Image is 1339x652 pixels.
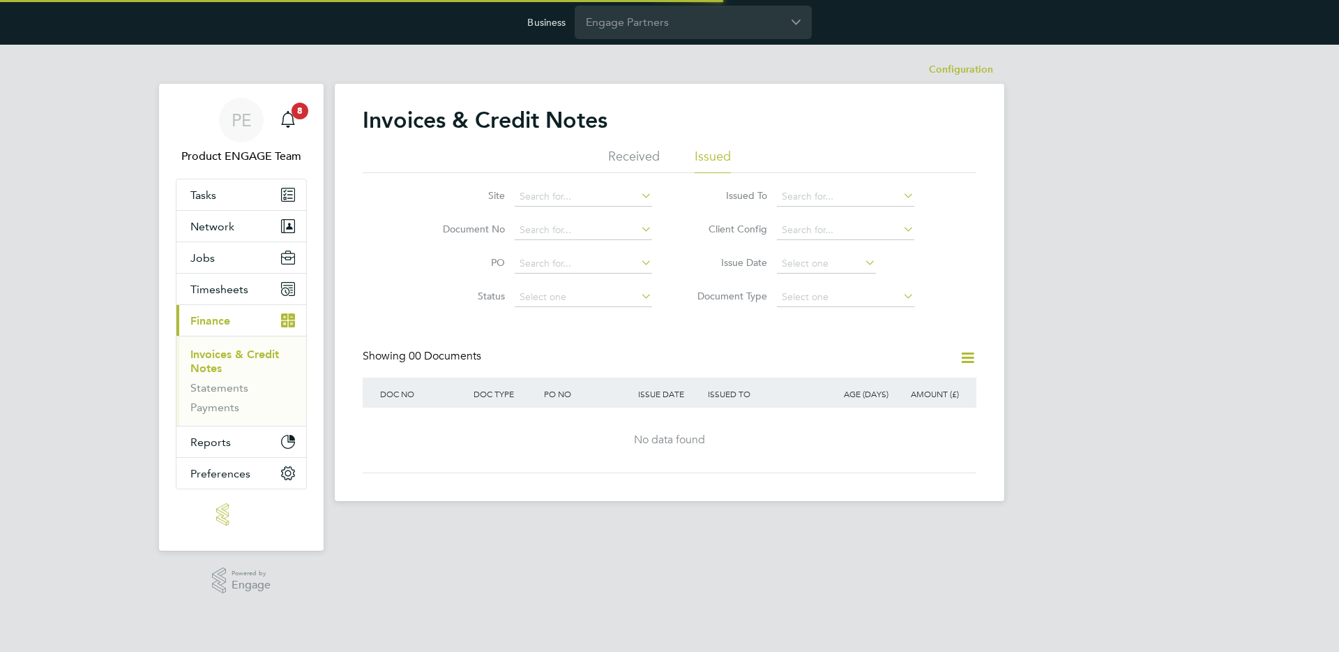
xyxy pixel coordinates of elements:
button: Jobs [176,242,306,273]
div: Finance [176,336,306,426]
label: Business [527,16,566,29]
a: Statements [190,381,248,394]
div: DOC TYPE [470,378,540,410]
li: Received [608,148,660,173]
nav: Main navigation [159,84,324,551]
span: Preferences [190,467,250,480]
span: 8 [292,103,308,119]
button: Finance [176,305,306,336]
span: PE [232,111,252,129]
label: Client Config [687,223,767,235]
h2: Invoices & Credit Notes [363,106,607,134]
a: Tasks [176,179,306,210]
button: Network [176,211,306,242]
label: Document Type [687,290,767,302]
span: Network [190,220,234,233]
a: Invoices & Credit Notes [190,348,279,375]
input: Select one [515,288,652,307]
span: Tasks [190,188,216,202]
div: ISSUED TO [704,378,822,410]
button: Timesheets [176,274,306,304]
div: AGE (DAYS) [822,378,892,410]
label: Status [425,290,505,302]
span: Finance [190,314,230,327]
input: Select one [777,254,876,274]
label: Site [425,189,505,202]
input: Search for... [777,187,914,207]
div: AMOUNT (£) [892,378,962,410]
div: No data found [377,433,962,447]
span: Jobs [190,251,215,265]
span: Reports [190,436,231,449]
li: Configuration [929,56,993,84]
input: Search for... [777,221,914,240]
button: Preferences [176,458,306,489]
div: Showing [363,349,484,364]
label: Document No [425,223,505,235]
button: Reports [176,427,306,457]
input: Search for... [515,187,652,207]
input: Search for... [515,254,652,274]
li: Issued [695,148,731,173]
input: Search for... [515,221,652,240]
a: 8 [274,98,302,142]
span: 00 Documents [409,349,481,363]
a: Payments [190,401,239,414]
a: Powered byEngage [212,568,271,594]
span: Product ENGAGE Team [176,148,307,165]
label: PO [425,256,505,269]
a: PEProduct ENGAGE Team [176,98,307,165]
div: PO NO [540,378,634,410]
div: ISSUE DATE [635,378,705,410]
span: Timesheets [190,283,248,296]
span: Powered by [232,568,271,579]
span: Engage [232,579,271,591]
label: Issued To [687,189,767,202]
input: Select one [777,288,914,307]
img: engage-logo-retina.png [216,503,266,526]
label: Issue Date [687,256,767,269]
div: DOC NO [377,378,470,410]
a: Go to home page [176,503,307,526]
